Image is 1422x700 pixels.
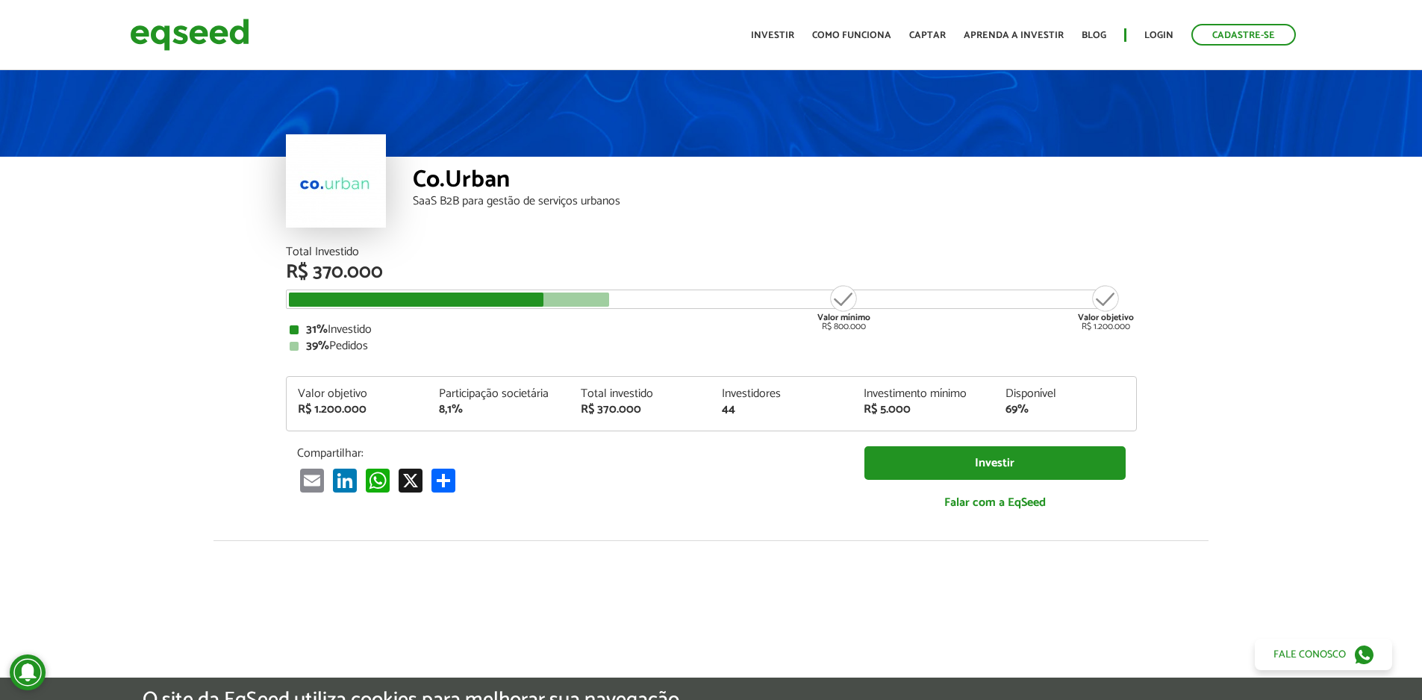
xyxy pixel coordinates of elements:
a: Falar com a EqSeed [864,487,1126,518]
div: 69% [1005,404,1125,416]
div: Participação societária [439,388,558,400]
a: Login [1144,31,1173,40]
div: R$ 5.000 [864,404,983,416]
div: R$ 370.000 [286,263,1137,282]
a: LinkedIn [330,468,360,493]
div: Pedidos [290,340,1133,352]
div: Valor objetivo [298,388,417,400]
div: Disponível [1005,388,1125,400]
a: Blog [1082,31,1106,40]
div: Investidores [722,388,841,400]
div: R$ 800.000 [816,284,872,331]
div: SaaS B2B para gestão de serviços urbanos [413,196,1137,207]
a: Cadastre-se [1191,24,1296,46]
div: R$ 1.200.000 [1078,284,1134,331]
a: Fale conosco [1255,639,1392,670]
div: 8,1% [439,404,558,416]
a: Como funciona [812,31,891,40]
div: R$ 1.200.000 [298,404,417,416]
strong: 31% [306,319,328,340]
div: R$ 370.000 [581,404,700,416]
a: Captar [909,31,946,40]
img: EqSeed [130,15,249,54]
a: Compartilhar [428,468,458,493]
div: 44 [722,404,841,416]
strong: Valor mínimo [817,310,870,325]
a: WhatsApp [363,468,393,493]
div: Total Investido [286,246,1137,258]
div: Co.Urban [413,168,1137,196]
p: Compartilhar: [297,446,842,460]
a: Aprenda a investir [964,31,1064,40]
div: Investido [290,324,1133,336]
a: Investir [864,446,1126,480]
div: Investimento mínimo [864,388,983,400]
strong: 39% [306,336,329,356]
div: Total investido [581,388,700,400]
a: Investir [751,31,794,40]
a: X [396,468,425,493]
a: Email [297,468,327,493]
strong: Valor objetivo [1078,310,1134,325]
